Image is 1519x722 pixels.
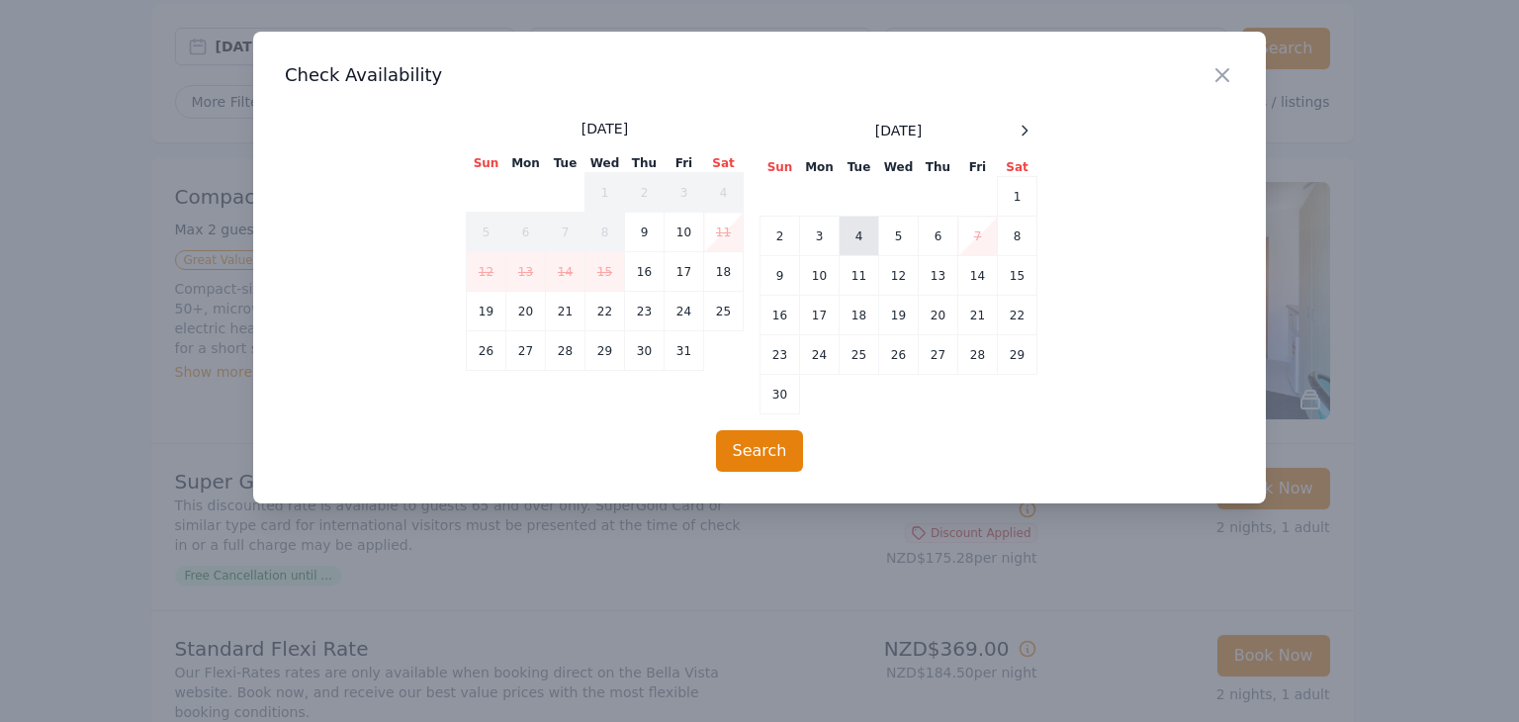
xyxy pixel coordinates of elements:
[467,252,506,292] td: 12
[800,158,840,177] th: Mon
[958,217,998,256] td: 7
[879,335,919,375] td: 26
[585,154,625,173] th: Wed
[879,256,919,296] td: 12
[998,217,1037,256] td: 8
[919,217,958,256] td: 6
[506,292,546,331] td: 20
[665,173,704,213] td: 3
[704,213,744,252] td: 11
[665,252,704,292] td: 17
[625,292,665,331] td: 23
[467,154,506,173] th: Sun
[506,154,546,173] th: Mon
[879,158,919,177] th: Wed
[581,119,628,138] span: [DATE]
[704,292,744,331] td: 25
[998,177,1037,217] td: 1
[585,252,625,292] td: 15
[704,252,744,292] td: 18
[716,430,804,472] button: Search
[800,296,840,335] td: 17
[704,154,744,173] th: Sat
[665,331,704,371] td: 31
[760,256,800,296] td: 9
[840,158,879,177] th: Tue
[625,154,665,173] th: Thu
[998,158,1037,177] th: Sat
[467,292,506,331] td: 19
[879,296,919,335] td: 19
[958,296,998,335] td: 21
[546,331,585,371] td: 28
[506,331,546,371] td: 27
[546,292,585,331] td: 21
[998,296,1037,335] td: 22
[665,292,704,331] td: 24
[760,158,800,177] th: Sun
[919,256,958,296] td: 13
[800,256,840,296] td: 10
[665,213,704,252] td: 10
[760,335,800,375] td: 23
[585,292,625,331] td: 22
[625,173,665,213] td: 2
[546,252,585,292] td: 14
[840,217,879,256] td: 4
[585,331,625,371] td: 29
[840,335,879,375] td: 25
[625,331,665,371] td: 30
[625,213,665,252] td: 9
[546,154,585,173] th: Tue
[546,213,585,252] td: 7
[958,256,998,296] td: 14
[958,335,998,375] td: 28
[285,63,1234,87] h3: Check Availability
[506,213,546,252] td: 6
[919,158,958,177] th: Thu
[919,335,958,375] td: 27
[467,213,506,252] td: 5
[585,213,625,252] td: 8
[467,331,506,371] td: 26
[840,256,879,296] td: 11
[506,252,546,292] td: 13
[760,296,800,335] td: 16
[800,217,840,256] td: 3
[998,256,1037,296] td: 15
[840,296,879,335] td: 18
[625,252,665,292] td: 16
[704,173,744,213] td: 4
[760,217,800,256] td: 2
[585,173,625,213] td: 1
[760,375,800,414] td: 30
[879,217,919,256] td: 5
[800,335,840,375] td: 24
[875,121,922,140] span: [DATE]
[998,335,1037,375] td: 29
[919,296,958,335] td: 20
[958,158,998,177] th: Fri
[665,154,704,173] th: Fri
